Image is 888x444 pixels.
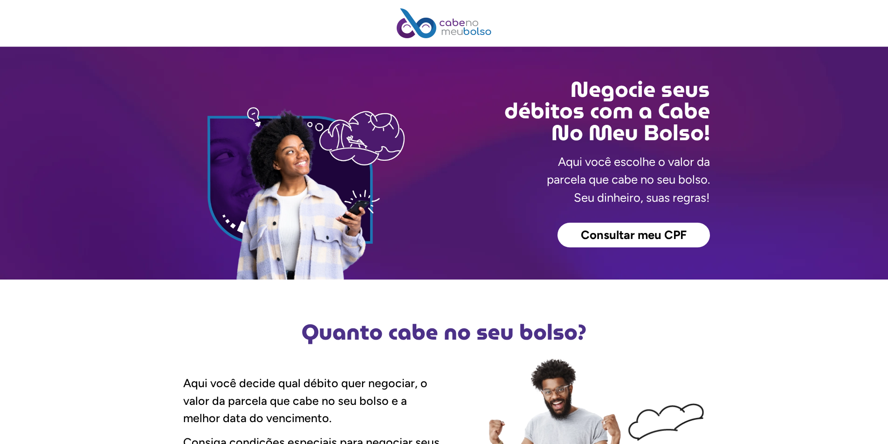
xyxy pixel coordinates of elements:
p: Aqui você decide qual débito quer negociar, o valor da parcela que cabe no seu bolso e a melhor d... [183,375,444,427]
h2: Quanto cabe no seu bolso? [179,321,710,343]
h2: Negocie seus débitos com a Cabe No Meu Bolso! [444,79,710,143]
p: Aqui você escolhe o valor da parcela que cabe no seu bolso. Seu dinheiro, suas regras! [547,153,710,206]
span: Consultar meu CPF [581,229,687,241]
img: Cabe no Meu Bolso [397,8,492,38]
a: Consultar meu CPF [558,223,710,248]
